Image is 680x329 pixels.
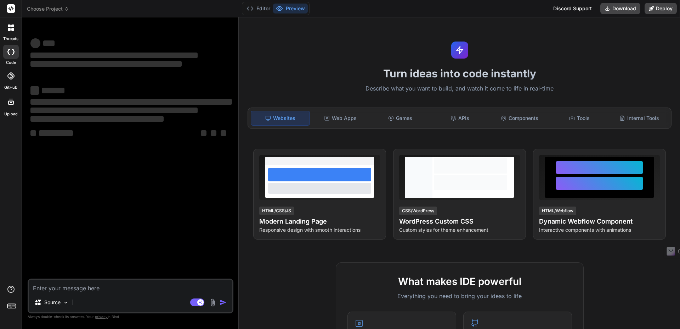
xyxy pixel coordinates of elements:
[201,130,206,136] span: ‌
[243,84,676,93] p: Describe what you want to build, and watch it come to life in real-time
[610,111,668,126] div: Internal Tools
[251,111,310,126] div: Websites
[550,111,609,126] div: Tools
[600,3,640,14] button: Download
[28,313,233,320] p: Always double-check its answers. Your in Bind
[549,3,596,14] div: Discord Support
[30,53,198,58] span: ‌
[399,207,437,215] div: CSS/WordPress
[259,226,380,234] p: Responsive design with smooth interactions
[211,130,216,136] span: ‌
[311,111,370,126] div: Web Apps
[30,116,164,122] span: ‌
[4,111,18,117] label: Upload
[39,130,73,136] span: ‌
[63,300,69,306] img: Pick Models
[30,61,182,67] span: ‌
[347,274,572,289] h2: What makes IDE powerful
[30,99,232,105] span: ‌
[243,67,676,80] h1: Turn ideas into code instantly
[645,3,677,14] button: Deploy
[3,36,18,42] label: threads
[220,299,227,306] img: icon
[347,292,572,300] p: Everything you need to bring your ideas to life
[221,130,226,136] span: ‌
[273,4,308,13] button: Preview
[95,314,108,319] span: privacy
[399,216,520,226] h4: WordPress Custom CSS
[30,108,198,113] span: ‌
[44,299,61,306] p: Source
[399,226,520,234] p: Custom styles for theme enhancement
[43,40,55,46] span: ‌
[244,4,273,13] button: Editor
[539,226,660,234] p: Interactive components with animations
[539,207,576,215] div: HTML/Webflow
[30,86,39,95] span: ‌
[259,216,380,226] h4: Modern Landing Page
[6,60,16,66] label: code
[4,84,17,91] label: GitHub
[539,216,660,226] h4: Dynamic Webflow Component
[259,207,294,215] div: HTML/CSS/JS
[491,111,549,126] div: Components
[371,111,430,126] div: Games
[431,111,489,126] div: APIs
[30,130,36,136] span: ‌
[209,298,217,307] img: attachment
[42,88,64,93] span: ‌
[30,38,40,48] span: ‌
[27,5,69,12] span: Choose Project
